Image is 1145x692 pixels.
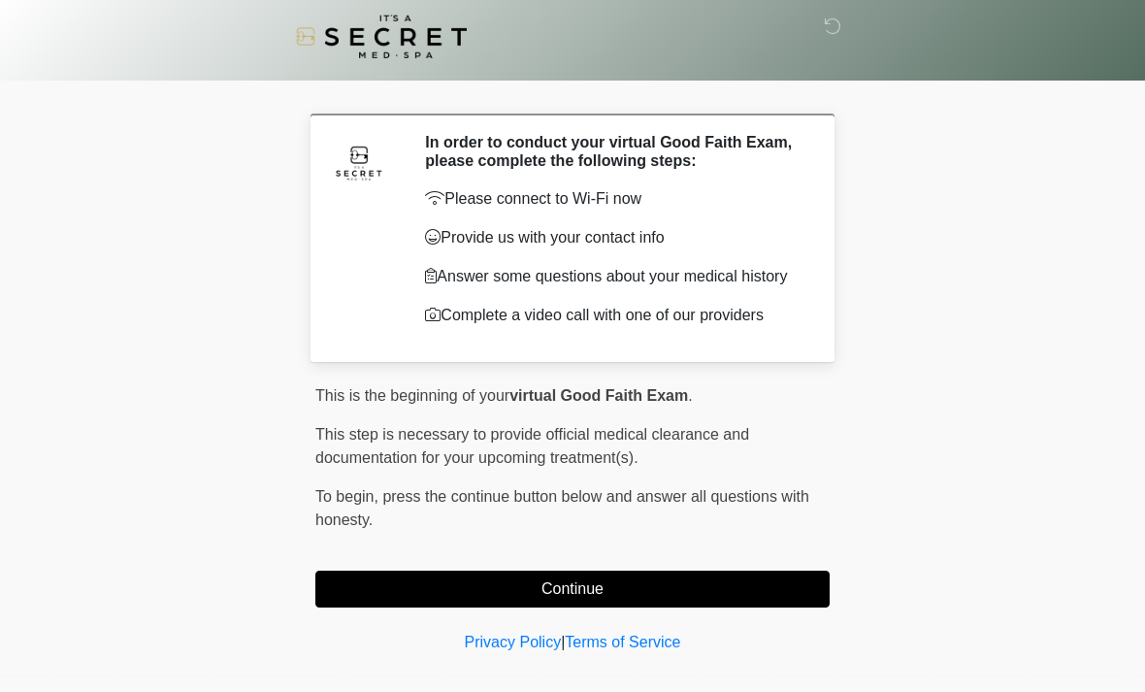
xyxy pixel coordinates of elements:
[565,634,680,650] a: Terms of Service
[425,133,801,170] h2: In order to conduct your virtual Good Faith Exam, please complete the following steps:
[465,634,562,650] a: Privacy Policy
[315,387,509,404] span: This is the beginning of your
[315,426,749,466] span: This step is necessary to provide official medical clearance and documentation for your upcoming ...
[425,187,801,211] p: Please connect to Wi-Fi now
[561,634,565,650] a: |
[315,488,809,528] span: press the continue button below and answer all questions with honesty.
[296,15,467,58] img: It's A Secret Med Spa Logo
[688,387,692,404] span: .
[301,70,844,106] h1: ‎ ‎
[509,387,688,404] strong: virtual Good Faith Exam
[315,488,382,505] span: To begin,
[330,133,388,191] img: Agent Avatar
[315,571,830,608] button: Continue
[425,304,801,327] p: Complete a video call with one of our providers
[425,265,801,288] p: Answer some questions about your medical history
[425,226,801,249] p: Provide us with your contact info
